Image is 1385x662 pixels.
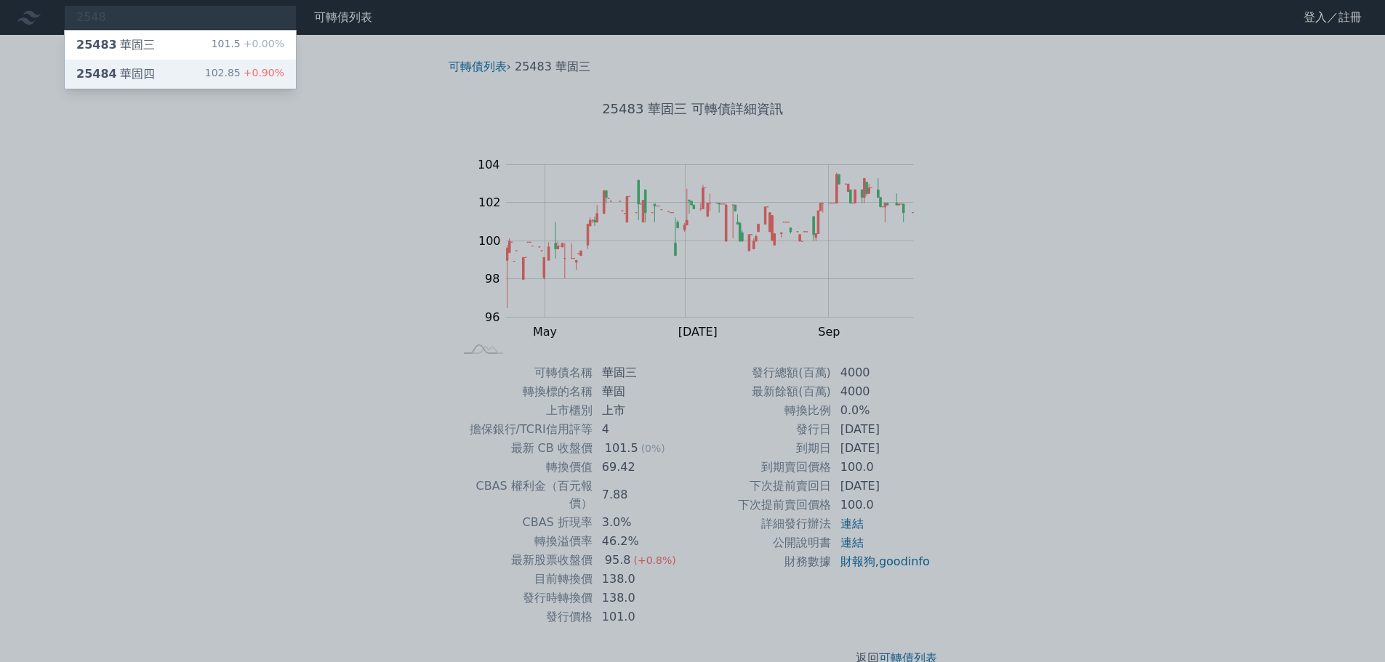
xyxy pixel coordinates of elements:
[65,31,296,60] a: 25483華固三 101.5+0.00%
[205,65,284,83] div: 102.85
[212,36,284,54] div: 101.5
[76,65,155,83] div: 華固四
[241,67,284,78] span: +0.90%
[76,36,155,54] div: 華固三
[65,60,296,89] a: 25484華固四 102.85+0.90%
[76,38,117,52] span: 25483
[76,67,117,81] span: 25484
[241,38,284,49] span: +0.00%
